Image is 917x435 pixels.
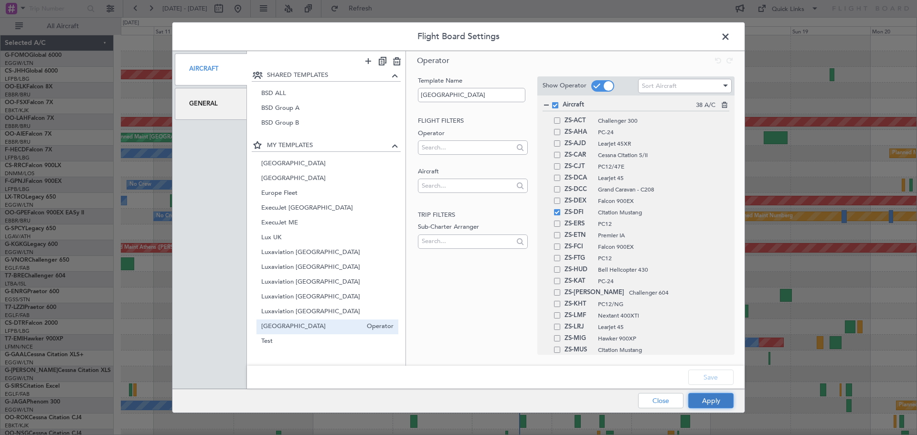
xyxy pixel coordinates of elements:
[598,128,720,137] span: PC-24
[565,127,593,138] span: ZS-AHA
[418,117,527,126] h2: Flight filters
[175,88,247,120] div: General
[565,207,593,218] span: ZS-DFI
[598,208,720,217] span: Citation Mustang
[261,248,394,258] span: Luxaviation [GEOGRAPHIC_DATA]
[175,53,247,85] div: Aircraft
[565,230,593,241] span: ZS-ETN
[598,185,720,194] span: Grand Caravan - C208
[563,100,696,110] span: Aircraft
[261,218,394,228] span: ExecuJet ME
[598,277,720,286] span: PC-24
[261,174,394,184] span: [GEOGRAPHIC_DATA]
[565,298,593,310] span: ZS-KHT
[598,220,720,228] span: PC12
[565,115,593,127] span: ZS-ACT
[565,184,593,195] span: ZS-DCC
[565,310,593,321] span: ZS-LMF
[543,81,586,91] label: Show Operator
[565,218,593,230] span: ZS-ERS
[261,203,394,213] span: ExecuJet [GEOGRAPHIC_DATA]
[422,179,513,193] input: Search...
[696,101,715,110] span: 38 A/C
[565,321,593,333] span: ZS-LRJ
[598,174,720,182] span: Learjet 45
[598,139,720,148] span: Learjet 45XR
[565,264,593,276] span: ZS-HUD
[565,333,593,344] span: ZS-MIG
[261,89,394,99] span: BSD ALL
[565,241,593,253] span: ZS-FCI
[261,104,394,114] span: BSD Group A
[261,118,394,128] span: BSD Group B
[565,172,593,184] span: ZS-DCA
[418,211,527,220] h2: Trip filters
[598,334,720,343] span: Hawker 900XP
[598,243,720,251] span: Falcon 900EX
[565,195,593,207] span: ZS-DEX
[598,162,720,171] span: PC12/47E
[267,71,390,80] span: SHARED TEMPLATES
[598,197,720,205] span: Falcon 900EX
[418,76,527,86] label: Template Name
[565,253,593,264] span: ZS-FTG
[418,129,527,138] label: Operator
[172,22,745,51] header: Flight Board Settings
[565,161,593,172] span: ZS-CJT
[565,138,593,149] span: ZS-AJD
[638,393,683,408] button: Close
[598,231,720,240] span: Premier IA
[417,55,449,66] span: Operator
[598,117,720,125] span: Challenger 300
[261,307,394,317] span: Luxaviation [GEOGRAPHIC_DATA]
[261,233,394,243] span: Lux UK
[267,141,390,150] span: MY TEMPLATES
[598,151,720,159] span: Cessna Citation S/II
[422,140,513,155] input: Search...
[261,337,394,347] span: Test
[629,288,720,297] span: Challenger 604
[565,344,593,356] span: ZS-MUS
[642,82,677,90] span: Sort Aircraft
[565,276,593,287] span: ZS-KAT
[598,265,720,274] span: Bell Helicopter 430
[598,323,720,331] span: Learjet 45
[261,322,363,332] span: [GEOGRAPHIC_DATA]
[598,346,720,354] span: Citation Mustang
[598,254,720,263] span: PC12
[362,322,394,332] span: Operator
[261,277,394,287] span: Luxaviation [GEOGRAPHIC_DATA]
[261,263,394,273] span: Luxaviation [GEOGRAPHIC_DATA]
[261,292,394,302] span: Luxaviation [GEOGRAPHIC_DATA]
[688,393,734,408] button: Apply
[598,311,720,320] span: Nextant 400XTi
[565,287,624,298] span: ZS-[PERSON_NAME]
[418,167,527,177] label: Aircraft
[418,223,527,232] label: Sub-Charter Arranger
[261,189,394,199] span: Europe Fleet
[598,300,720,308] span: PC12/NG
[261,159,394,169] span: [GEOGRAPHIC_DATA]
[422,234,513,248] input: Search...
[565,149,593,161] span: ZS-CAR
